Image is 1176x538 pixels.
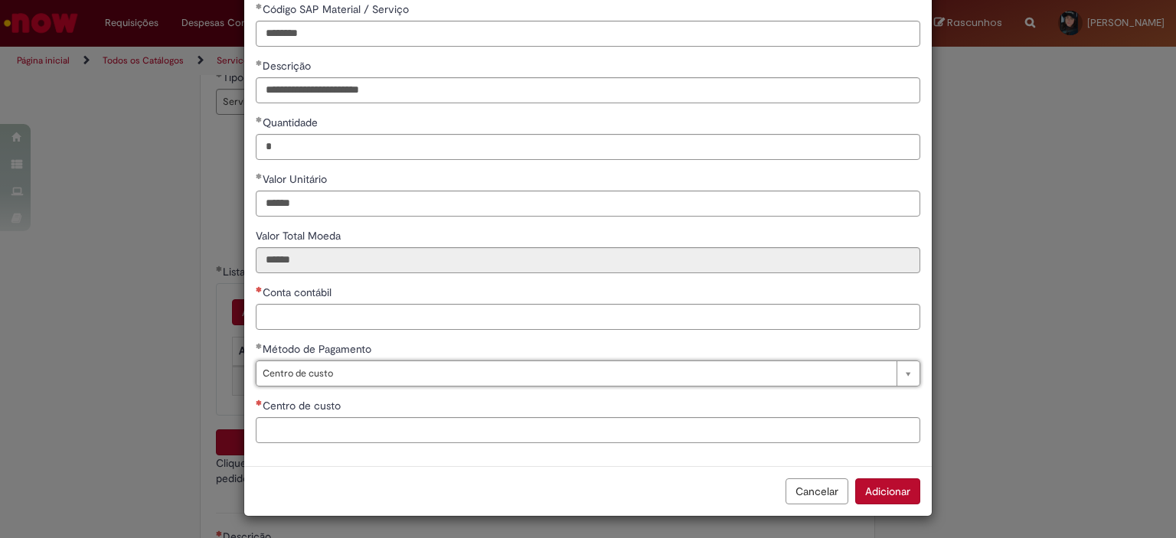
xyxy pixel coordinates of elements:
[256,60,263,66] span: Obrigatório Preenchido
[786,478,848,504] button: Cancelar
[256,229,344,243] span: Somente leitura - Valor Total Moeda
[263,285,335,299] span: Conta contábil
[256,116,263,122] span: Obrigatório Preenchido
[256,417,920,443] input: Centro de custo
[256,3,263,9] span: Obrigatório Preenchido
[256,304,920,330] input: Conta contábil
[855,478,920,504] button: Adicionar
[256,134,920,160] input: Quantidade
[256,77,920,103] input: Descrição
[256,247,920,273] input: Valor Total Moeda
[256,286,263,292] span: Necessários
[256,399,263,406] span: Necessários
[256,191,920,217] input: Valor Unitário
[263,59,314,73] span: Descrição
[263,116,321,129] span: Quantidade
[263,172,330,186] span: Valor Unitário
[256,343,263,349] span: Obrigatório Preenchido
[263,2,412,16] span: Código SAP Material / Serviço
[263,361,889,386] span: Centro de custo
[263,399,344,412] span: Centro de custo
[256,173,263,179] span: Obrigatório Preenchido
[256,21,920,47] input: Código SAP Material / Serviço
[263,342,374,356] span: Método de Pagamento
